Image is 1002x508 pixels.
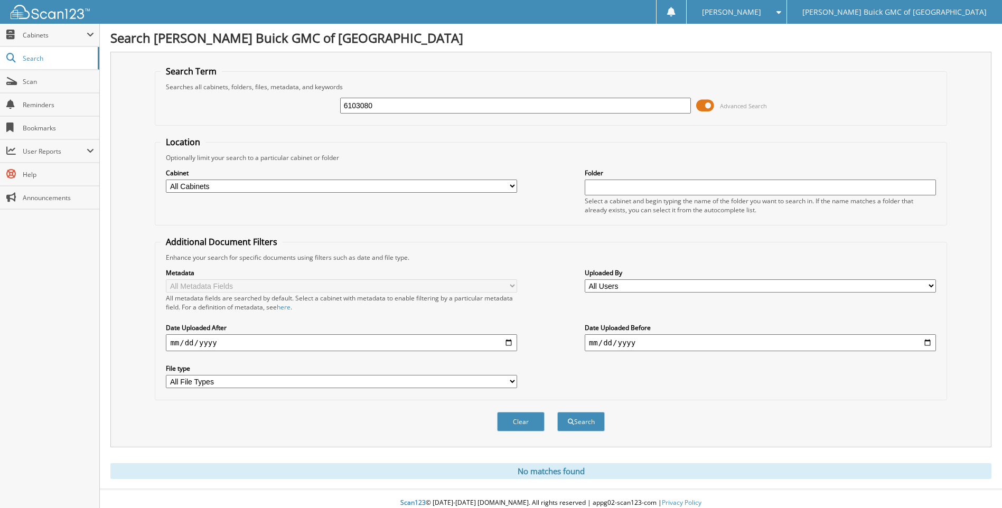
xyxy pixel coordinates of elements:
[166,364,517,373] label: File type
[23,31,87,40] span: Cabinets
[166,334,517,351] input: start
[161,253,941,262] div: Enhance your search for specific documents using filters such as date and file type.
[802,9,987,15] span: [PERSON_NAME] Buick GMC of [GEOGRAPHIC_DATA]
[166,168,517,177] label: Cabinet
[720,102,767,110] span: Advanced Search
[161,236,283,248] legend: Additional Document Filters
[400,498,426,507] span: Scan123
[585,168,936,177] label: Folder
[662,498,701,507] a: Privacy Policy
[23,124,94,133] span: Bookmarks
[23,77,94,86] span: Scan
[585,268,936,277] label: Uploaded By
[585,323,936,332] label: Date Uploaded Before
[557,412,605,431] button: Search
[110,29,991,46] h1: Search [PERSON_NAME] Buick GMC of [GEOGRAPHIC_DATA]
[161,82,941,91] div: Searches all cabinets, folders, files, metadata, and keywords
[23,100,94,109] span: Reminders
[702,9,761,15] span: [PERSON_NAME]
[161,153,941,162] div: Optionally limit your search to a particular cabinet or folder
[277,303,291,312] a: here
[585,334,936,351] input: end
[161,136,205,148] legend: Location
[23,170,94,179] span: Help
[161,65,222,77] legend: Search Term
[23,193,94,202] span: Announcements
[23,54,92,63] span: Search
[110,463,991,479] div: No matches found
[166,294,517,312] div: All metadata fields are searched by default. Select a cabinet with metadata to enable filtering b...
[11,5,90,19] img: scan123-logo-white.svg
[585,196,936,214] div: Select a cabinet and begin typing the name of the folder you want to search in. If the name match...
[23,147,87,156] span: User Reports
[497,412,545,431] button: Clear
[166,268,517,277] label: Metadata
[166,323,517,332] label: Date Uploaded After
